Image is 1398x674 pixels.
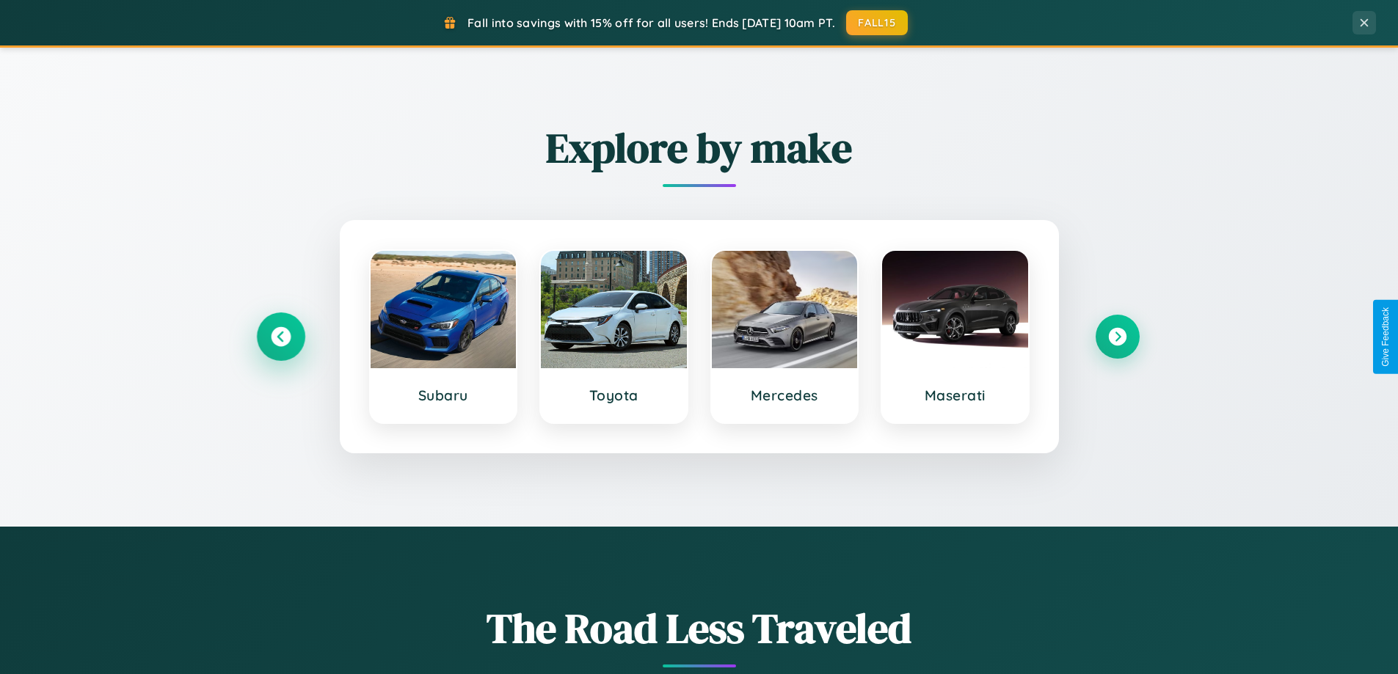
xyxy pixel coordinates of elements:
[467,15,835,30] span: Fall into savings with 15% off for all users! Ends [DATE] 10am PT.
[846,10,908,35] button: FALL15
[1380,307,1391,367] div: Give Feedback
[556,387,672,404] h3: Toyota
[259,120,1140,176] h2: Explore by make
[259,600,1140,656] h1: The Road Less Traveled
[897,387,1013,404] h3: Maserati
[385,387,502,404] h3: Subaru
[727,387,843,404] h3: Mercedes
